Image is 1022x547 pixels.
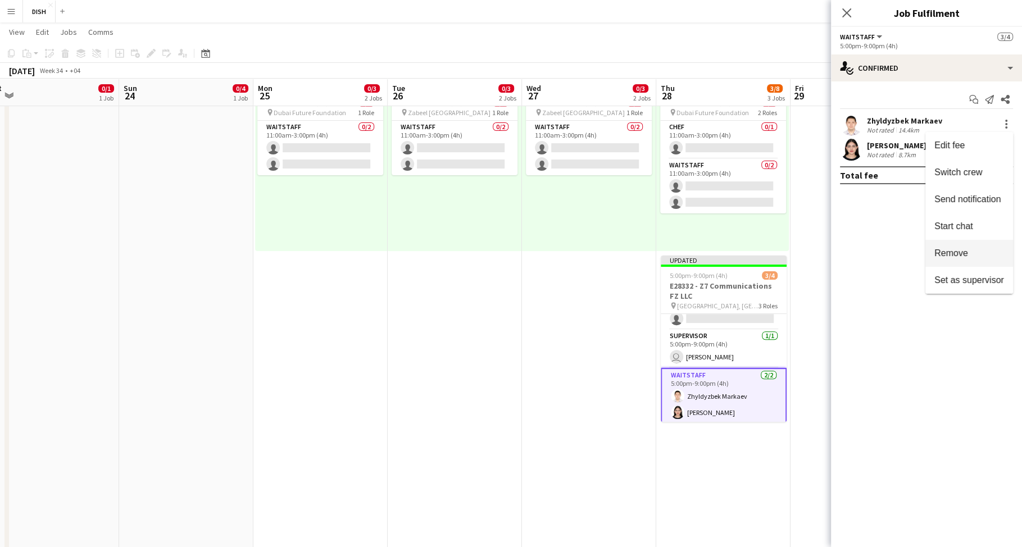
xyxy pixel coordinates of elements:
span: Set as supervisor [934,275,1004,285]
span: Send notification [934,194,1001,204]
span: Switch crew [934,167,982,177]
span: Remove [934,248,968,258]
button: Switch crew [925,159,1013,186]
span: Edit fee [934,140,965,150]
button: Set as supervisor [925,267,1013,294]
span: Start chat [934,221,973,231]
button: Start chat [925,213,1013,240]
button: Send notification [925,186,1013,213]
button: Remove [925,240,1013,267]
button: Edit fee [925,132,1013,159]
